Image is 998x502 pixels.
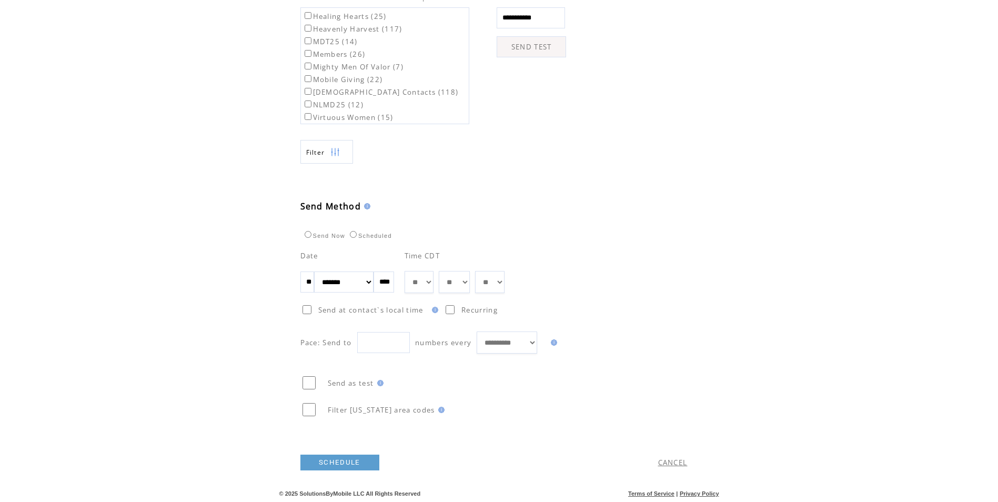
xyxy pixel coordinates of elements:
[306,148,325,157] span: Show filters
[461,305,498,315] span: Recurring
[279,490,421,497] span: © 2025 SolutionsByMobile LLC All Rights Reserved
[680,490,719,497] a: Privacy Policy
[303,49,366,59] label: Members (26)
[658,458,688,467] a: CANCEL
[374,380,384,386] img: help.gif
[497,36,566,57] a: SEND TEST
[628,490,674,497] a: Terms of Service
[415,338,471,347] span: numbers every
[303,12,387,21] label: Healing Hearts (25)
[350,231,357,238] input: Scheduled
[328,378,374,388] span: Send as test
[300,251,318,260] span: Date
[303,37,358,46] label: MDT25 (14)
[305,37,311,44] input: MDT25 (14)
[303,62,404,72] label: Mighty Men Of Valor (7)
[305,231,311,238] input: Send Now
[361,203,370,209] img: help.gif
[328,405,435,415] span: Filter [US_STATE] area codes
[435,407,445,413] img: help.gif
[303,75,383,84] label: Mobile Giving (22)
[305,50,311,57] input: Members (26)
[300,140,353,164] a: Filter
[303,100,364,109] label: NLMD25 (12)
[302,233,345,239] label: Send Now
[305,75,311,82] input: Mobile Giving (22)
[318,305,424,315] span: Send at contact`s local time
[305,113,311,120] input: Virtuous Women (15)
[305,25,311,32] input: Heavenly Harvest (117)
[300,338,352,347] span: Pace: Send to
[300,455,379,470] a: SCHEDULE
[300,200,361,212] span: Send Method
[305,63,311,69] input: Mighty Men Of Valor (7)
[429,307,438,313] img: help.gif
[305,12,311,19] input: Healing Hearts (25)
[305,88,311,95] input: [DEMOGRAPHIC_DATA] Contacts (118)
[347,233,392,239] label: Scheduled
[548,339,557,346] img: help.gif
[305,101,311,107] input: NLMD25 (12)
[303,24,402,34] label: Heavenly Harvest (117)
[676,490,678,497] span: |
[303,113,394,122] label: Virtuous Women (15)
[330,140,340,164] img: filters.png
[303,87,459,97] label: [DEMOGRAPHIC_DATA] Contacts (118)
[405,251,440,260] span: Time CDT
